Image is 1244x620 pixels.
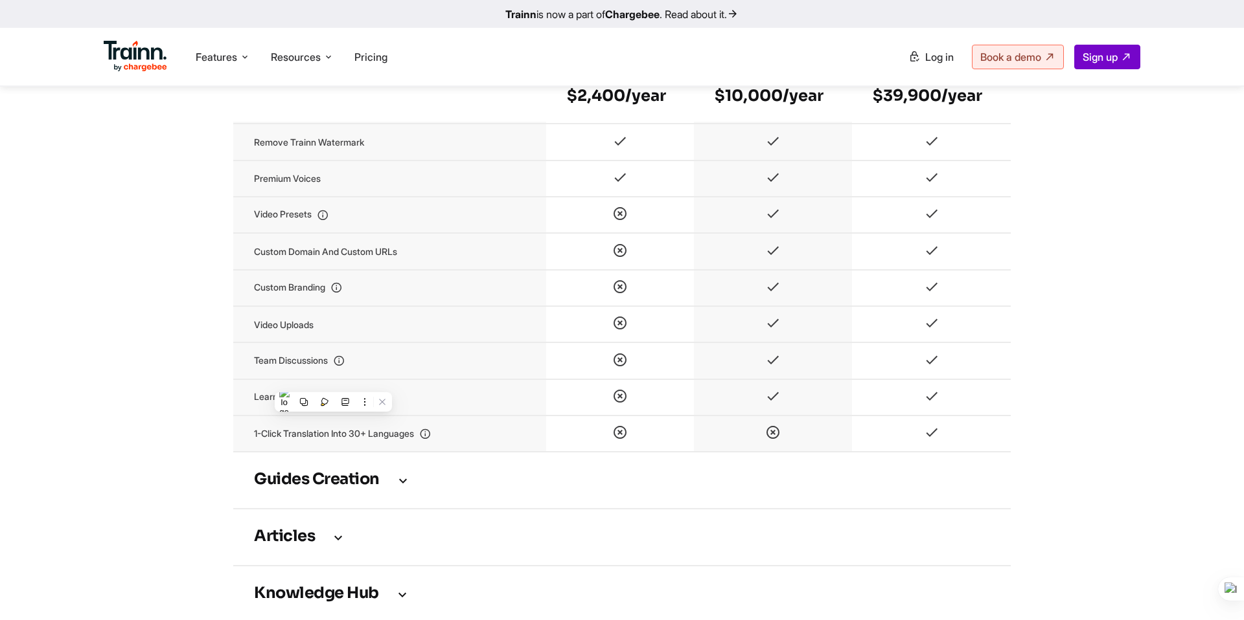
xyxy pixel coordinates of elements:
td: Custom domain and custom URLs [233,233,546,269]
a: Pricing [354,50,387,63]
h3: Guides creation [254,473,990,487]
a: Sign up [1074,45,1140,69]
a: Log in [901,45,962,69]
h6: $2,400/year [567,85,673,106]
span: Features [196,50,237,64]
td: Remove Trainn watermark [233,124,546,160]
td: 1-Click translation into 30+ languages [233,415,546,452]
td: Learner comments [233,379,546,415]
h3: Knowledge Hub [254,587,990,601]
b: Trainn [505,8,536,21]
span: Sign up [1083,50,1118,63]
h6: $10,000/year [715,85,831,106]
td: Premium voices [233,161,546,197]
span: Resources [271,50,321,64]
a: Book a demo [972,45,1064,69]
h6: $39,900/year [873,85,990,106]
td: Custom branding [233,270,546,306]
span: Log in [925,50,954,63]
td: Video presets [233,197,546,233]
td: Video uploads [233,306,546,342]
h3: Articles [254,530,990,544]
b: Chargebee [605,8,660,21]
td: Team discussions [233,342,546,379]
iframe: Chat Widget [1179,558,1244,620]
img: Trainn Logo [104,41,167,72]
span: Book a demo [980,50,1041,63]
